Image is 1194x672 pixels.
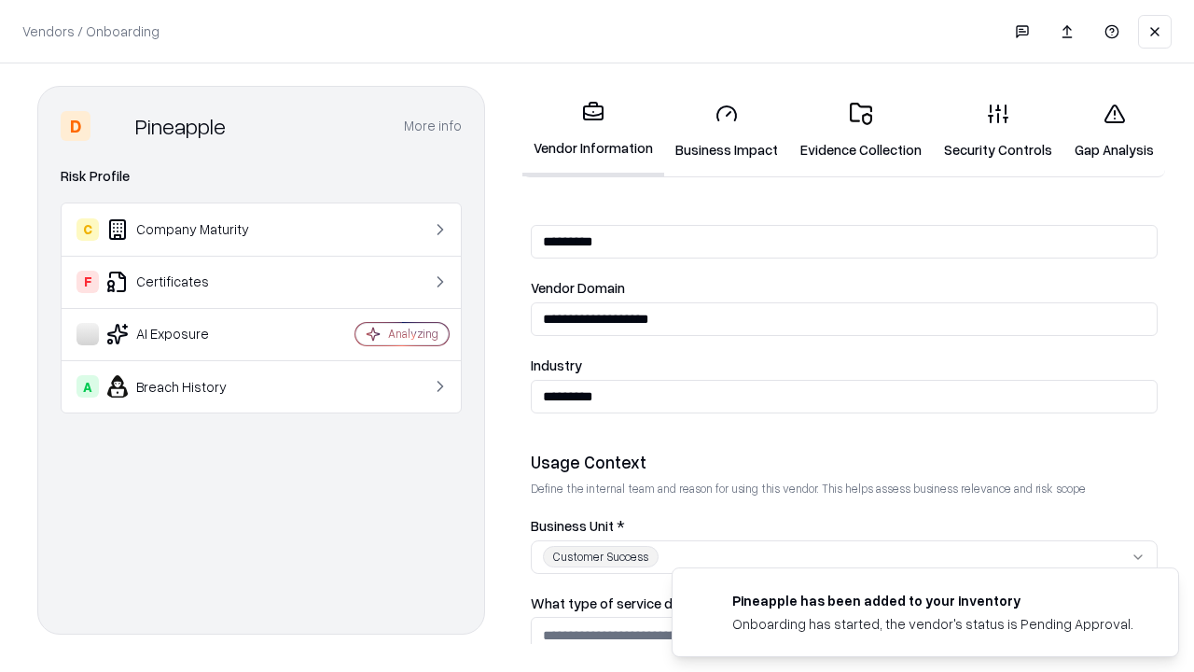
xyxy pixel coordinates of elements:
img: pineappleenergy.com [695,591,717,613]
a: Evidence Collection [789,88,933,175]
label: What type of service does the vendor provide? * [531,596,1158,610]
div: D [61,111,90,141]
button: More info [404,109,462,143]
div: Usage Context [531,451,1158,473]
a: Gap Analysis [1063,88,1165,175]
div: Pineapple [135,111,226,141]
label: Vendor Domain [531,281,1158,295]
div: Analyzing [388,326,438,342]
a: Security Controls [933,88,1063,175]
div: Customer Success [543,546,659,567]
a: Business Impact [664,88,789,175]
div: Certificates [76,271,299,293]
img: Pineapple [98,111,128,141]
div: C [76,218,99,241]
div: Onboarding has started, the vendor's status is Pending Approval. [732,614,1133,634]
div: Risk Profile [61,165,462,188]
div: AI Exposure [76,323,299,345]
div: A [76,375,99,398]
label: Industry [531,358,1158,372]
p: Vendors / Onboarding [22,21,160,41]
p: Define the internal team and reason for using this vendor. This helps assess business relevance a... [531,481,1158,497]
button: Customer Success [531,540,1158,574]
div: Pineapple has been added to your inventory [732,591,1133,610]
a: Vendor Information [522,86,664,176]
label: Business Unit * [531,519,1158,533]
div: Breach History [76,375,299,398]
div: Company Maturity [76,218,299,241]
div: F [76,271,99,293]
